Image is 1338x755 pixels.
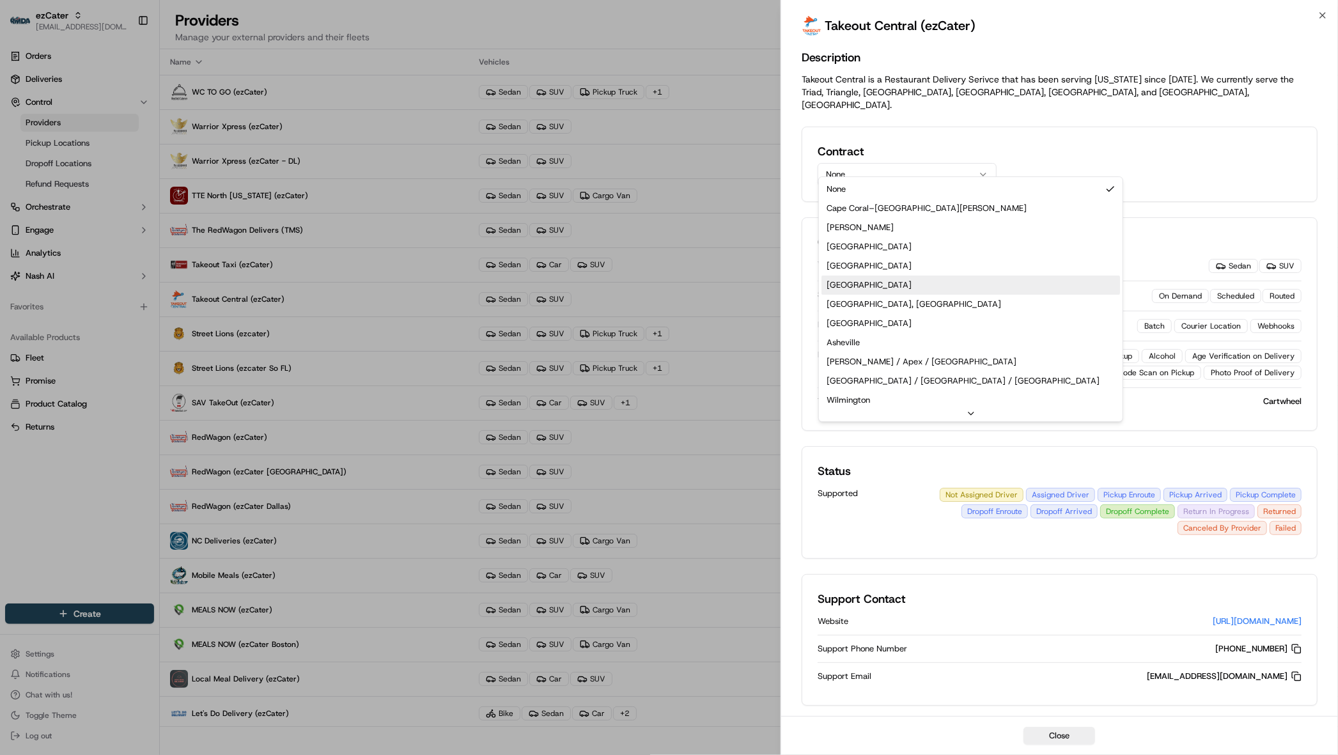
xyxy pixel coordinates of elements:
[13,13,38,39] img: Nash
[106,199,111,209] span: •
[827,222,894,233] span: [PERSON_NAME]
[13,167,86,177] div: Past conversations
[818,233,1302,251] h2: Capabilities
[90,317,155,327] a: Powered byPylon
[13,187,33,210] img: Jes Laurent
[827,375,1100,387] span: [GEOGRAPHIC_DATA] / [GEOGRAPHIC_DATA] / [GEOGRAPHIC_DATA]
[827,299,1001,310] span: [GEOGRAPHIC_DATA], [GEOGRAPHIC_DATA]
[103,281,210,304] a: 💻API Documentation
[827,394,870,406] span: Wilmington
[1204,366,1302,380] div: Photo Proof of Delivery
[27,123,50,146] img: 8571987876998_91fb9ceb93ad5c398215_72.jpg
[1263,396,1302,407] p: Cartwheel
[1259,259,1302,273] div: SUV
[1100,366,1201,380] div: Barcode Scan on Pickup
[818,462,1302,480] h2: Status
[58,123,210,136] div: Start new chat
[1210,289,1261,303] div: Scheduled
[106,233,111,244] span: •
[33,83,230,97] input: Got a question? Start typing here...
[818,396,1263,407] div: TMS
[827,279,912,291] span: [GEOGRAPHIC_DATA]
[13,52,233,72] p: Welcome 👋
[58,136,176,146] div: We're available if you need us!
[802,73,1318,111] p: Takeout Central is a Restaurant Delivery Serivce that has been serving [US_STATE] since [DATE]. W...
[802,49,1318,66] h2: Description
[1185,349,1302,363] div: Age Verification on Delivery
[827,241,912,253] span: [GEOGRAPHIC_DATA]
[818,488,914,499] span: Supported
[121,286,205,299] span: API Documentation
[818,671,1147,682] div: Support Email
[1209,259,1258,273] div: Sedan
[818,319,1137,331] div: Features
[827,356,1016,368] span: [PERSON_NAME] / Apex / [GEOGRAPHIC_DATA]
[827,260,912,272] span: [GEOGRAPHIC_DATA]
[198,164,233,180] button: See all
[13,221,33,245] img: Jes Laurent
[1213,616,1302,627] a: [URL][DOMAIN_NAME]
[1137,319,1172,333] div: Batch
[113,233,139,244] span: [DATE]
[818,289,1152,300] div: Service Types
[818,143,997,160] h2: Contract
[825,17,976,35] h2: Takeout Central (ezCater)
[13,288,23,298] div: 📗
[40,199,104,209] span: [PERSON_NAME]
[26,286,98,299] span: Knowledge Base
[1152,289,1209,303] div: On Demand
[827,318,912,329] span: [GEOGRAPHIC_DATA]
[8,281,103,304] a: 📗Knowledge Base
[1263,289,1302,303] div: Routed
[818,616,1213,627] div: Website
[818,590,1302,608] h2: Support Contact
[108,288,118,298] div: 💻
[1250,319,1302,333] div: Webhooks
[818,349,914,361] div: Package Requirements
[40,233,104,244] span: [PERSON_NAME]
[127,318,155,327] span: Pylon
[827,203,1027,214] span: Cape Coral–[GEOGRAPHIC_DATA][PERSON_NAME]
[1215,643,1302,655] div: [PHONE_NUMBER]
[818,259,1209,270] div: Vehicle Types
[13,123,36,146] img: 1736555255976-a54dd68f-1ca7-489b-9aae-adbdc363a1c4
[1174,319,1248,333] div: Courier Location
[827,337,860,348] span: Asheville
[113,199,139,209] span: [DATE]
[818,643,1215,655] div: Support Phone Number
[802,15,822,36] img: profile_toc_cartwheel.png
[1142,349,1183,363] div: Alcohol
[217,127,233,142] button: Start new chat
[1147,671,1302,682] div: [EMAIL_ADDRESS][DOMAIN_NAME]
[1023,727,1095,745] button: Close
[827,183,846,195] span: None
